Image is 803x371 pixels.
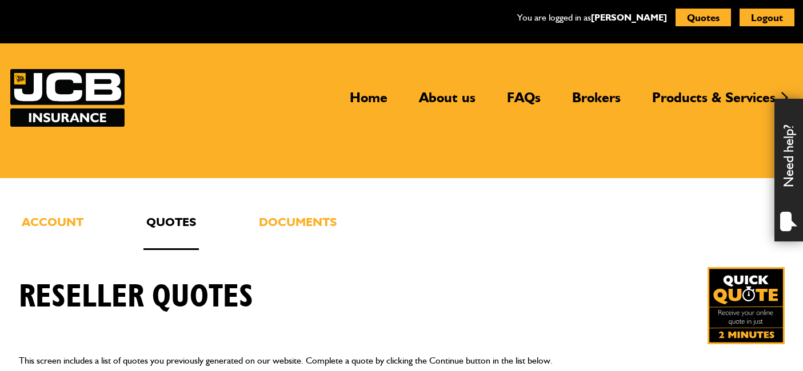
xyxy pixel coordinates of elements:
a: Quotes [143,212,199,250]
a: Brokers [564,89,629,115]
a: JCB Insurance Services [10,69,125,127]
a: Account [19,212,86,250]
button: Quotes [676,9,731,26]
div: Need help? [774,99,803,241]
a: Get your insurance quote in just 2-minutes [708,267,785,344]
h1: Reseller quotes [19,278,253,316]
a: Home [341,89,396,115]
a: Documents [256,212,339,250]
p: This screen includes a list of quotes you previously generated on our website. Complete a quote b... [19,353,785,368]
a: About us [410,89,484,115]
img: Quick Quote [708,267,785,344]
a: [PERSON_NAME] [591,12,667,23]
img: JCB Insurance Services logo [10,69,125,127]
a: FAQs [498,89,549,115]
a: Products & Services [644,89,784,115]
button: Logout [740,9,794,26]
p: You are logged in as [517,10,667,25]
